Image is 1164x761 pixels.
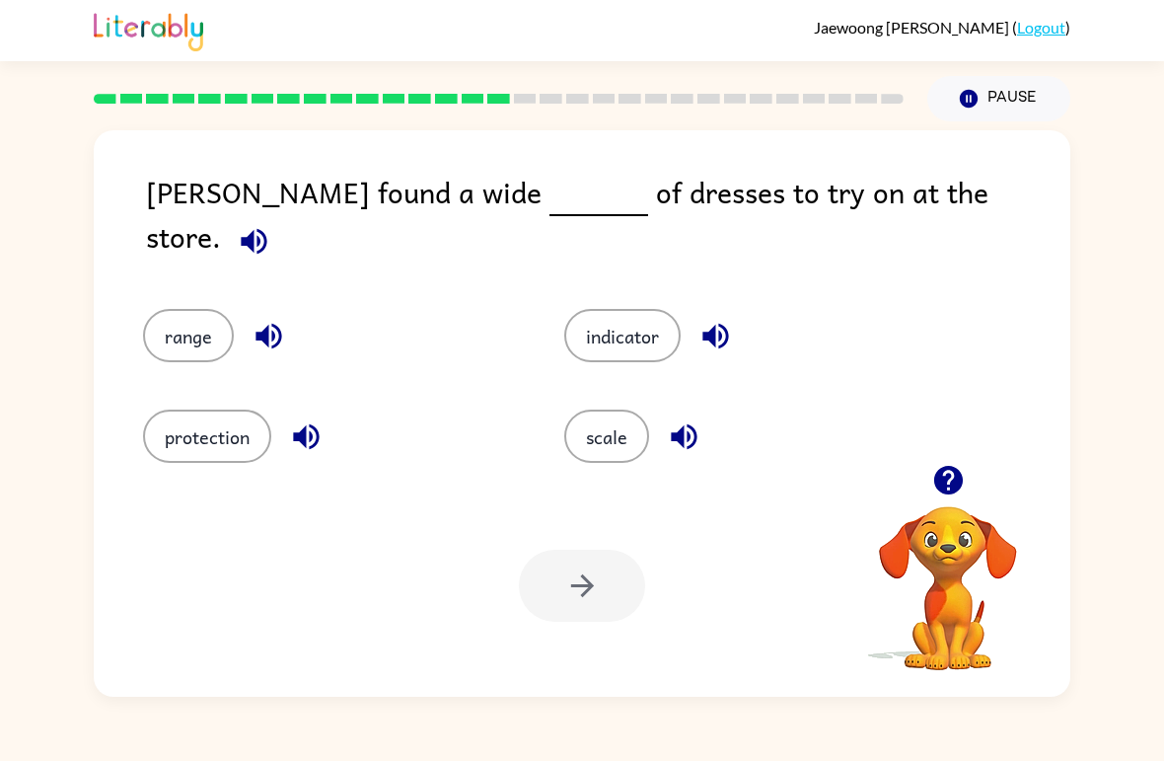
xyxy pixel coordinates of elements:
button: indicator [564,309,681,362]
img: Literably [94,8,203,51]
button: range [143,309,234,362]
button: scale [564,410,649,463]
button: Pause [927,76,1070,121]
button: protection [143,410,271,463]
div: ( ) [814,18,1070,37]
video: Your browser must support playing .mp4 files to use Literably. Please try using another browser. [849,476,1047,673]
div: [PERSON_NAME] found a wide of dresses to try on at the store. [146,170,1070,269]
a: Logout [1017,18,1065,37]
span: Jaewoong [PERSON_NAME] [814,18,1012,37]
